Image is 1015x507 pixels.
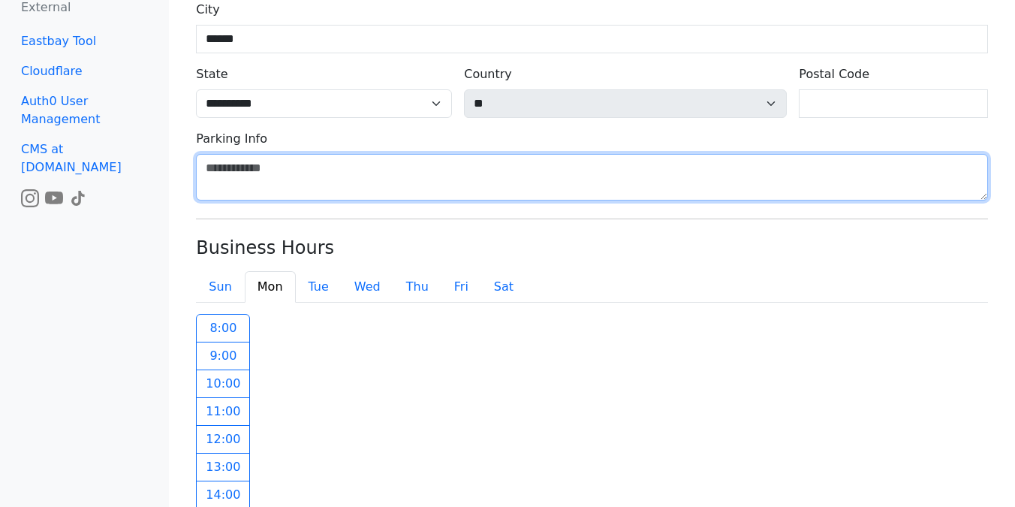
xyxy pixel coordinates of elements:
[296,271,342,303] button: tue
[196,370,250,398] label: 10 :00
[196,342,250,370] label: 9 :00
[196,237,988,259] h4: Business Hours
[441,271,481,303] button: fri
[9,86,160,134] a: Auth0 User Management
[196,271,244,303] button: sun
[196,397,250,426] label: 11 :00
[342,271,393,303] button: wed
[9,56,160,86] a: Cloudflare
[196,314,250,343] label: 8 :00
[9,134,160,183] a: CMS at [DOMAIN_NAME]
[196,65,227,83] label: State
[21,190,39,204] a: Watch the build video or pictures on Instagram
[196,453,250,481] label: 13 :00
[45,190,63,204] a: Watch the build video or pictures on YouTube
[464,65,512,83] label: Country
[196,130,267,148] label: Parking Info
[9,26,160,56] a: Eastbay Tool
[481,271,526,303] button: sat
[196,425,250,454] label: 12 :00
[393,271,441,303] button: thu
[196,1,219,19] label: City
[799,65,869,83] label: Postal Code
[245,271,296,303] button: mon
[69,190,87,204] a: Watch the build video or pictures on TikTok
